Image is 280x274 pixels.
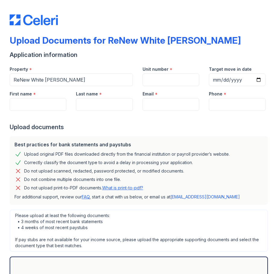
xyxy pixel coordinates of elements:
div: Upload Documents for ReNew White [PERSON_NAME] [10,35,241,46]
label: Phone [209,91,222,97]
label: Property [10,66,28,72]
label: Last name [76,91,98,97]
div: Upload original PDF files downloaded directly from the financial institution or payroll provider’... [24,151,230,158]
a: [EMAIL_ADDRESS][DOMAIN_NAME] [170,194,240,199]
a: FAQ [82,194,90,199]
div: Correctly classify the document type to avoid a delay in processing your application. [24,159,193,166]
label: Unit number [143,66,168,72]
div: Do not upload scanned, redacted, password protected, or modified documents. [24,167,184,175]
div: Application information [10,51,270,59]
a: What is print-to-pdf? [102,185,143,190]
img: CE_Logo_Blue-a8612792a0a2168367f1c8372b55b34899dd931a85d93a1a3d3e32e68fde9ad4.png [10,14,58,25]
p: Do not upload print-to-PDF documents. [24,185,143,191]
label: Email [143,91,154,97]
div: Do not combine multiple documents into one file. [24,176,121,183]
div: Best practices for bank statements and paystubs [14,141,263,148]
p: For additional support, review our , start a chat with us below, or email us at [14,194,263,200]
label: First name [10,91,32,97]
div: Upload documents [10,123,270,131]
div: Please upload at least the following documents: • 3 months of most recent bank statements • 4 wee... [10,210,268,252]
label: Target move in date [209,66,252,72]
